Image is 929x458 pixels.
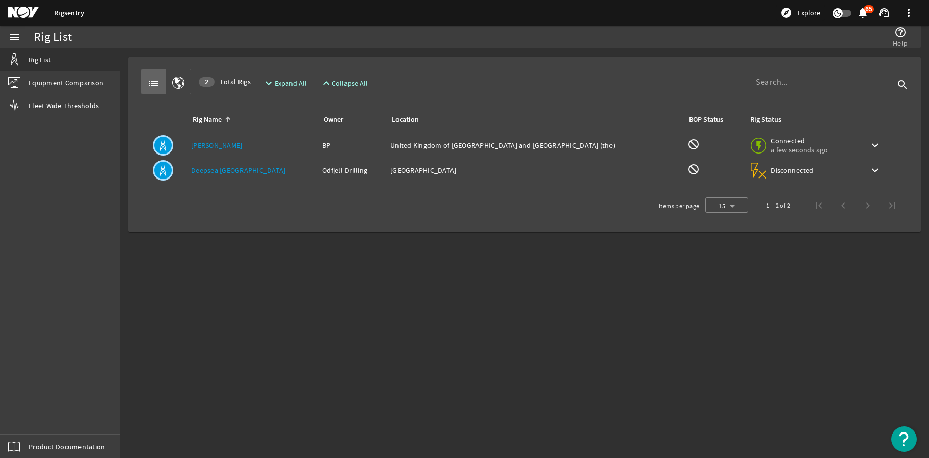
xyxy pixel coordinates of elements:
[193,114,222,125] div: Rig Name
[869,164,881,176] mat-icon: keyboard_arrow_down
[275,78,307,88] span: Expand All
[390,165,679,175] div: [GEOGRAPHIC_DATA]
[750,114,781,125] div: Rig Status
[392,114,419,125] div: Location
[199,77,251,87] span: Total Rigs
[191,114,310,125] div: Rig Name
[891,426,917,452] button: Open Resource Center
[771,136,828,145] span: Connected
[893,38,908,48] span: Help
[322,140,382,150] div: BP
[322,165,382,175] div: Odfjell Drilling
[316,74,373,92] button: Collapse All
[147,77,160,89] mat-icon: list
[390,114,675,125] div: Location
[390,140,679,150] div: United Kingdom of [GEOGRAPHIC_DATA] and [GEOGRAPHIC_DATA] (the)
[262,77,271,89] mat-icon: expand_more
[896,1,921,25] button: more_vert
[29,100,99,111] span: Fleet Wide Thresholds
[687,138,700,150] mat-icon: BOP Monitoring not available for this rig
[771,145,828,155] span: a few seconds ago
[320,77,328,89] mat-icon: expand_less
[322,114,378,125] div: Owner
[756,76,894,88] input: Search...
[857,8,868,18] button: 65
[869,139,881,151] mat-icon: keyboard_arrow_down
[776,5,825,21] button: Explore
[258,74,311,92] button: Expand All
[29,442,105,452] span: Product Documentation
[896,79,909,91] i: search
[8,31,20,43] mat-icon: menu
[199,77,215,87] div: 2
[771,166,814,175] span: Disconnected
[766,200,790,211] div: 1 – 2 of 2
[191,141,242,150] a: [PERSON_NAME]
[324,114,343,125] div: Owner
[659,201,701,211] div: Items per page:
[54,8,84,18] a: Rigsentry
[878,7,890,19] mat-icon: support_agent
[687,163,700,175] mat-icon: BOP Monitoring not available for this rig
[34,32,72,42] div: Rig List
[29,78,103,88] span: Equipment Comparison
[29,55,51,65] span: Rig List
[689,114,723,125] div: BOP Status
[798,8,820,18] span: Explore
[191,166,285,175] a: Deepsea [GEOGRAPHIC_DATA]
[780,7,792,19] mat-icon: explore
[332,78,368,88] span: Collapse All
[894,26,907,38] mat-icon: help_outline
[857,7,869,19] mat-icon: notifications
